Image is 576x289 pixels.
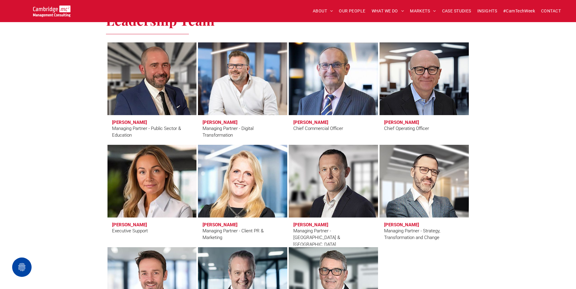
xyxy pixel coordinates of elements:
[203,228,283,241] div: Managing Partner - Client PR & Marketing
[293,120,328,125] h3: [PERSON_NAME]
[33,5,70,17] img: Cambridge MC Logo
[384,120,419,125] h3: [PERSON_NAME]
[310,6,336,16] a: ABOUT
[289,42,378,115] a: Stuart Curzon | Chief Commercial Officer | Cambridge Management Consulting
[538,6,564,16] a: CONTACT
[203,222,237,228] h3: [PERSON_NAME]
[112,222,147,228] h3: [PERSON_NAME]
[289,145,378,218] a: Jason Jennings | Managing Partner - UK & Ireland
[293,222,328,228] h3: [PERSON_NAME]
[380,145,469,218] a: Mauro Mortali | Managing Partner - Strategy | Cambridge Management Consulting
[336,6,368,16] a: OUR PEOPLE
[198,145,287,218] a: Faye Holland | Managing Partner - Client PR & Marketing
[112,228,148,234] div: Executive Support
[384,125,429,132] div: Chief Operating Officer
[384,222,419,228] h3: [PERSON_NAME]
[474,6,500,16] a: INSIGHTS
[407,6,439,16] a: MARKETS
[500,6,538,16] a: #CamTechWeek
[293,125,343,132] div: Chief Commercial Officer
[203,125,283,139] div: Managing Partner - Digital Transformation
[203,120,237,125] h3: [PERSON_NAME]
[112,125,192,139] div: Managing Partner - Public Sector & Education
[380,42,469,115] a: Andrew Fleming | Chief Operating Officer | Cambridge Management Consulting
[33,6,70,13] a: Your Business Transformed | Cambridge Management Consulting
[198,42,287,115] a: Digital Transformation | Simon Crimp | Managing Partner - Digital Transformation
[439,6,474,16] a: CASE STUDIES
[293,228,373,248] div: Managing Partner - [GEOGRAPHIC_DATA] & [GEOGRAPHIC_DATA]
[112,120,147,125] h3: [PERSON_NAME]
[369,6,407,16] a: WHAT WE DO
[107,42,197,115] a: Craig Cheney | Managing Partner - Public Sector & Education
[105,143,199,220] a: Kate Hancock | Executive Support | Cambridge Management Consulting
[384,228,464,241] div: Managing Partner - Strategy, Transformation and Change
